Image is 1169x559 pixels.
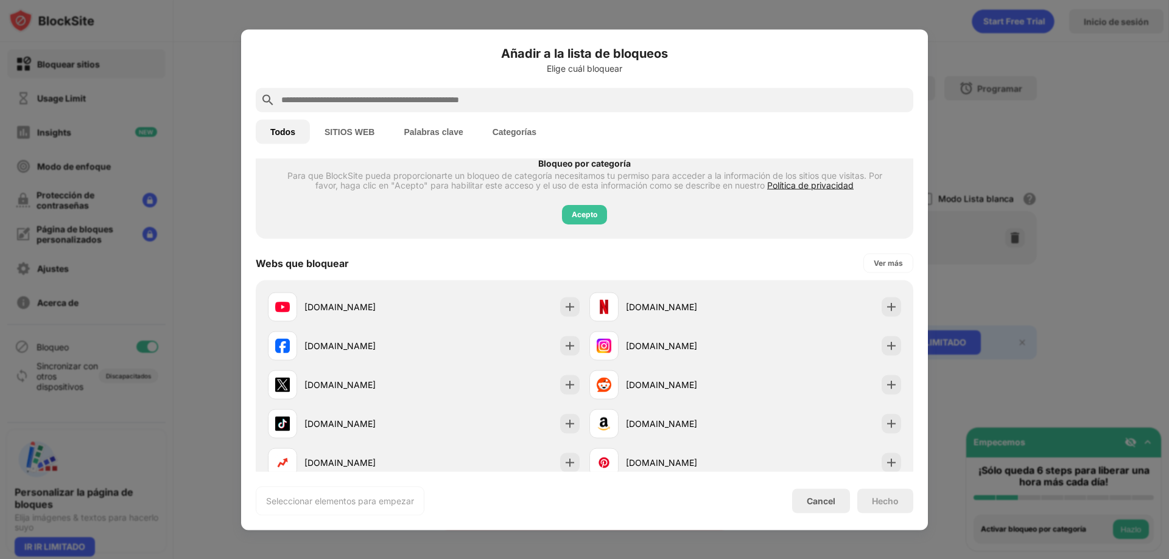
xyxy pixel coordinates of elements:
[872,496,899,505] div: Hecho
[597,416,611,431] img: favicons
[266,495,414,507] div: Seleccionar elementos para empezar
[256,44,913,62] h6: Añadir a la lista de bloqueos
[874,257,903,269] div: Ver más
[278,158,891,168] div: Bloqueo por categoría
[597,299,611,314] img: favicons
[275,299,290,314] img: favicons
[597,338,611,353] img: favicons
[256,257,349,269] div: Webs que bloquear
[278,170,891,190] div: Para que BlockSite pueda proporcionarte un bloqueo de categoría necesitamos tu permiso para acced...
[626,456,745,469] div: [DOMAIN_NAME]
[597,455,611,470] img: favicons
[275,377,290,392] img: favicons
[275,455,290,470] img: favicons
[261,92,275,107] img: search.svg
[304,339,424,352] div: [DOMAIN_NAME]
[304,456,424,469] div: [DOMAIN_NAME]
[389,119,477,144] button: Palabras clave
[256,63,913,73] div: Elige cuál bloquear
[626,339,745,352] div: [DOMAIN_NAME]
[807,496,835,506] div: Cancel
[310,119,389,144] button: SITIOS WEB
[626,300,745,313] div: [DOMAIN_NAME]
[304,300,424,313] div: [DOMAIN_NAME]
[626,378,745,391] div: [DOMAIN_NAME]
[478,119,551,144] button: Categorías
[626,417,745,430] div: [DOMAIN_NAME]
[256,119,310,144] button: Todos
[304,417,424,430] div: [DOMAIN_NAME]
[304,378,424,391] div: [DOMAIN_NAME]
[275,416,290,431] img: favicons
[275,338,290,353] img: favicons
[572,208,597,220] div: Acepto
[767,179,854,190] span: Política de privacidad
[597,377,611,392] img: favicons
